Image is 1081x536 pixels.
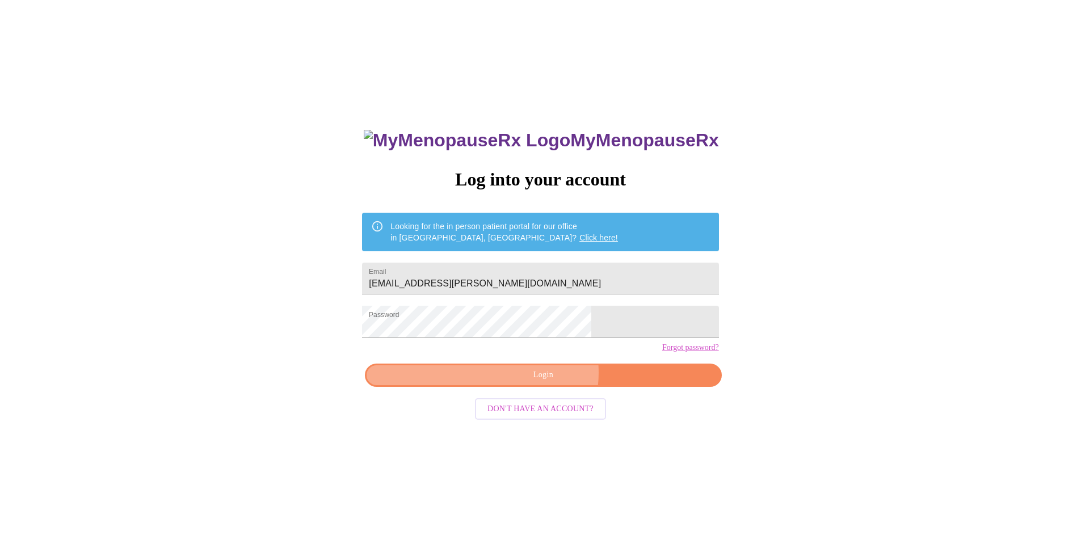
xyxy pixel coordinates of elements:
[378,368,708,382] span: Login
[662,343,719,352] a: Forgot password?
[487,402,594,416] span: Don't have an account?
[364,130,719,151] h3: MyMenopauseRx
[365,364,721,387] button: Login
[362,169,718,190] h3: Log into your account
[579,233,618,242] a: Click here!
[390,216,618,248] div: Looking for the in person patient portal for our office in [GEOGRAPHIC_DATA], [GEOGRAPHIC_DATA]?
[364,130,570,151] img: MyMenopauseRx Logo
[472,403,609,412] a: Don't have an account?
[475,398,606,420] button: Don't have an account?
